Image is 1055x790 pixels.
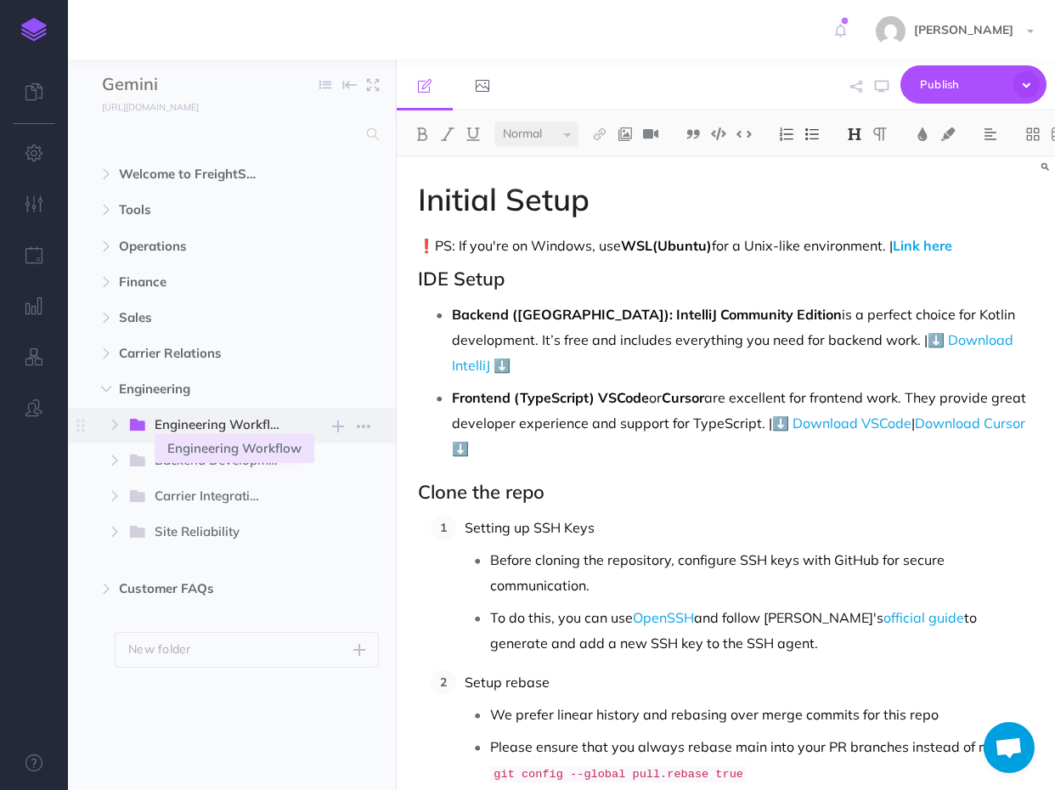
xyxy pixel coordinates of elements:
[928,331,945,348] strong: ⬇️
[21,18,47,42] img: logo-mark.svg
[155,486,277,508] span: Carrier Integrations
[415,127,430,141] img: Bold button
[119,272,273,292] span: Finance
[893,237,952,254] a: Link here
[804,127,820,141] img: Unordered list button
[676,306,842,323] strong: IntelliJ Community Edition
[847,127,862,141] img: Headings dropdown button
[465,127,481,141] img: Underline button
[490,766,747,782] code: git config --global pull.rebase true
[452,389,649,406] strong: Frontend (TypeScript) VSCode
[68,98,216,115] a: [URL][DOMAIN_NAME]
[418,183,1034,217] h1: Initial Setup
[793,415,911,432] a: Download VSCode
[155,415,295,437] span: Engineering Workflow
[900,65,1047,104] button: Publish
[872,127,888,141] img: Paragraph button
[119,200,273,220] span: Tools
[119,236,273,257] span: Operations
[592,127,607,141] img: Link button
[102,72,302,98] input: Documentation Name
[102,119,357,150] input: Search
[621,237,712,254] strong: WSL(Ubuntu)
[102,101,199,113] small: [URL][DOMAIN_NAME]
[119,164,273,184] span: Welcome to FreightSimple
[736,127,752,140] img: Inline code button
[119,379,273,399] span: Engineering
[119,343,273,364] span: Carrier Relations
[876,16,905,46] img: e2c8ac90fceaec83622672e373184af8.jpg
[915,127,930,141] img: Text color button
[920,71,1005,98] span: Publish
[643,127,658,141] img: Add video button
[940,127,956,141] img: Text background color button
[494,357,511,374] strong: ⬇️
[452,306,673,323] strong: Backend ([GEOGRAPHIC_DATA]):
[452,385,1034,461] p: or are excellent for frontend work. They provide great developer experience and support for TypeS...
[119,308,273,328] span: Sales
[452,440,469,457] strong: ⬇️
[418,268,1034,289] h2: IDE Setup
[905,22,1022,37] span: [PERSON_NAME]
[155,522,268,544] span: Site Reliability
[618,127,633,141] img: Add image button
[418,482,1034,502] h2: Clone the repo
[128,640,191,658] p: New folder
[418,235,1034,256] p: ❗PS: If you're on Windows, use for a Unix-like environment. |
[779,127,794,141] img: Ordered list button
[115,632,379,668] button: New folder
[490,702,1034,727] p: We prefer linear history and rebasing over merge commits for this repo
[983,127,998,141] img: Alignment dropdown menu button
[915,415,1025,432] a: Download Cursor
[465,669,1034,695] p: Setup rebase
[685,127,701,141] img: Blockquote button
[440,127,455,141] img: Italic button
[490,547,1034,598] p: Before cloning the repository, configure SSH keys with GitHub for secure communication.
[119,578,273,599] span: Customer FAQs
[490,734,1034,759] p: Please ensure that you always rebase main into your PR branches instead of merging
[883,609,964,626] a: official guide
[772,415,789,432] strong: ⬇️
[633,609,694,626] a: OpenSSH
[452,302,1034,378] p: is a perfect choice for Kotlin development. It’s free and includes everything you need for backen...
[662,389,704,406] strong: Cursor
[465,515,1034,540] p: Setting up SSH Keys
[490,605,1034,656] p: To do this, you can use and follow [PERSON_NAME]'s to generate and add a new SSH key to the SSH a...
[984,722,1035,773] a: Open chat
[711,127,726,140] img: Code block button
[155,450,293,472] span: Backend Development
